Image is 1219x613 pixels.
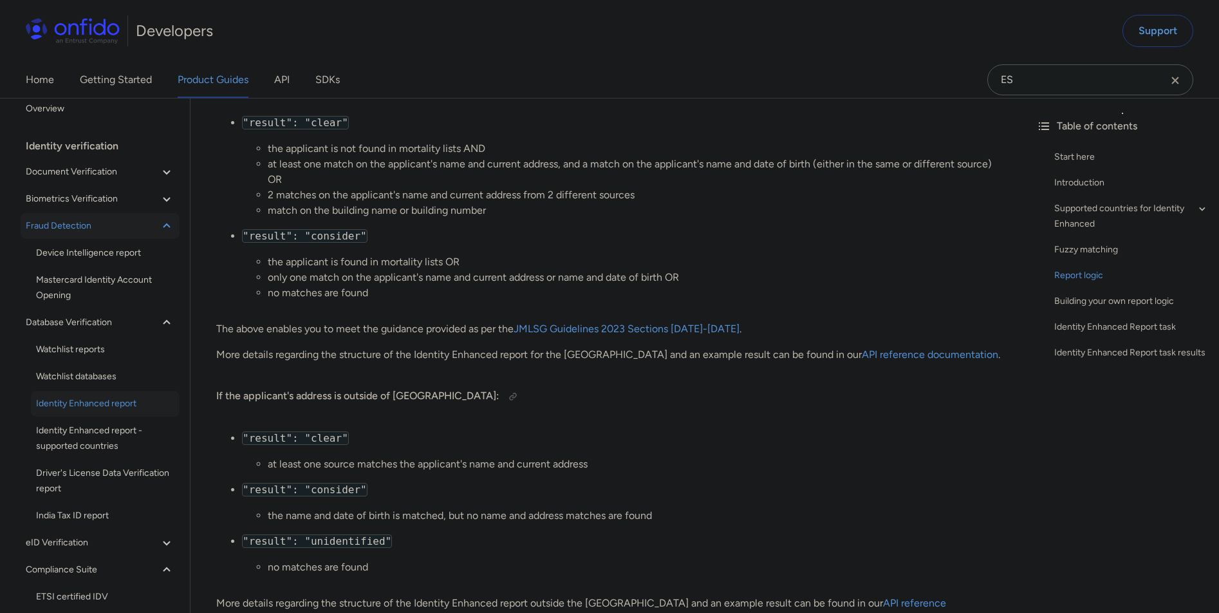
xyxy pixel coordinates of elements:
[31,460,180,502] a: Driver's License Data Verification report
[36,245,174,261] span: Device Intelligence report
[242,483,368,496] code: "result": "consider"
[26,218,159,234] span: Fraud Detection
[36,466,174,496] span: Driver's License Data Verification report
[1054,175,1209,191] a: Introduction
[36,396,174,411] span: Identity Enhanced report
[268,270,1000,285] li: only one match on the applicant's name and current address or name and date of birth OR
[242,431,349,445] code: "result": "clear"
[31,267,180,308] a: Mastercard Identity Account Opening
[26,562,159,578] span: Compliance Suite
[36,508,174,523] span: India Tax ID report
[987,64,1193,95] input: Onfido search input field
[1054,345,1209,361] a: Identity Enhanced Report task results
[216,347,1000,363] p: More details regarding the structure of the Identity Enhanced report for the [GEOGRAPHIC_DATA] an...
[1054,268,1209,283] a: Report logic
[21,530,180,556] button: eID Verification
[21,96,180,122] a: Overview
[31,364,180,390] a: Watchlist databases
[36,272,174,303] span: Mastercard Identity Account Opening
[31,391,180,417] a: Identity Enhanced report
[31,584,180,610] a: ETSI certified IDV
[26,62,54,98] a: Home
[1054,242,1209,258] a: Fuzzy matching
[21,186,180,212] button: Biometrics Verification
[1054,149,1209,165] a: Start here
[242,116,349,129] code: "result": "clear"
[26,18,120,44] img: Onfido Logo
[268,457,1000,472] li: at least one source matches the applicant's name and current address
[216,386,1000,407] h4: If the applicant's address is outside of [GEOGRAPHIC_DATA]:
[21,310,180,335] button: Database Verification
[216,321,1000,337] p: The above enables you to meet the guidance provided as per the .
[36,342,174,357] span: Watchlist reports
[1054,294,1209,309] a: Building your own report logic
[1054,319,1209,335] a: Identity Enhanced Report task
[274,62,290,98] a: API
[268,508,1000,523] li: the name and date of birth is matched, but no name and address matches are found
[26,133,185,159] div: Identity verification
[242,229,368,243] code: "result": "consider"
[21,557,180,583] button: Compliance Suite
[31,418,180,459] a: Identity Enhanced report - supported countries
[136,21,213,41] h1: Developers
[21,159,180,185] button: Document Verification
[21,213,180,239] button: Fraud Detection
[26,101,174,117] span: Overview
[26,164,159,180] span: Document Verification
[268,285,1000,301] li: no matches are found
[268,187,1000,203] li: 2 matches on the applicant's name and current address from 2 different sources
[268,203,1000,218] li: match on the building name or building number
[1122,15,1193,47] a: Support
[26,535,159,551] span: eID Verification
[36,589,174,605] span: ETSI certified IDV
[36,423,174,454] span: Identity Enhanced report - supported countries
[31,240,180,266] a: Device Intelligence report
[1168,73,1183,88] svg: Clear search field button
[242,534,392,548] code: "result": "unidentified"
[31,337,180,363] a: Watchlist reports
[268,156,1000,187] li: at least one match on the applicant's name and current address, and a match on the applicant's na...
[178,62,248,98] a: Product Guides
[862,348,998,361] a: API reference documentation
[26,191,159,207] span: Biometrics Verification
[31,503,180,529] a: India Tax ID report
[514,323,740,335] a: JMLSG Guidelines 2023 Sections [DATE]-[DATE]
[1036,118,1209,134] div: Table of contents
[80,62,152,98] a: Getting Started
[268,254,1000,270] li: the applicant is found in mortality lists OR
[315,62,340,98] a: SDKs
[268,141,1000,156] li: the applicant is not found in mortality lists AND
[268,560,1000,575] li: no matches are found
[1054,201,1209,232] a: Supported countries for Identity Enhanced
[36,369,174,384] span: Watchlist databases
[26,315,159,330] span: Database Verification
